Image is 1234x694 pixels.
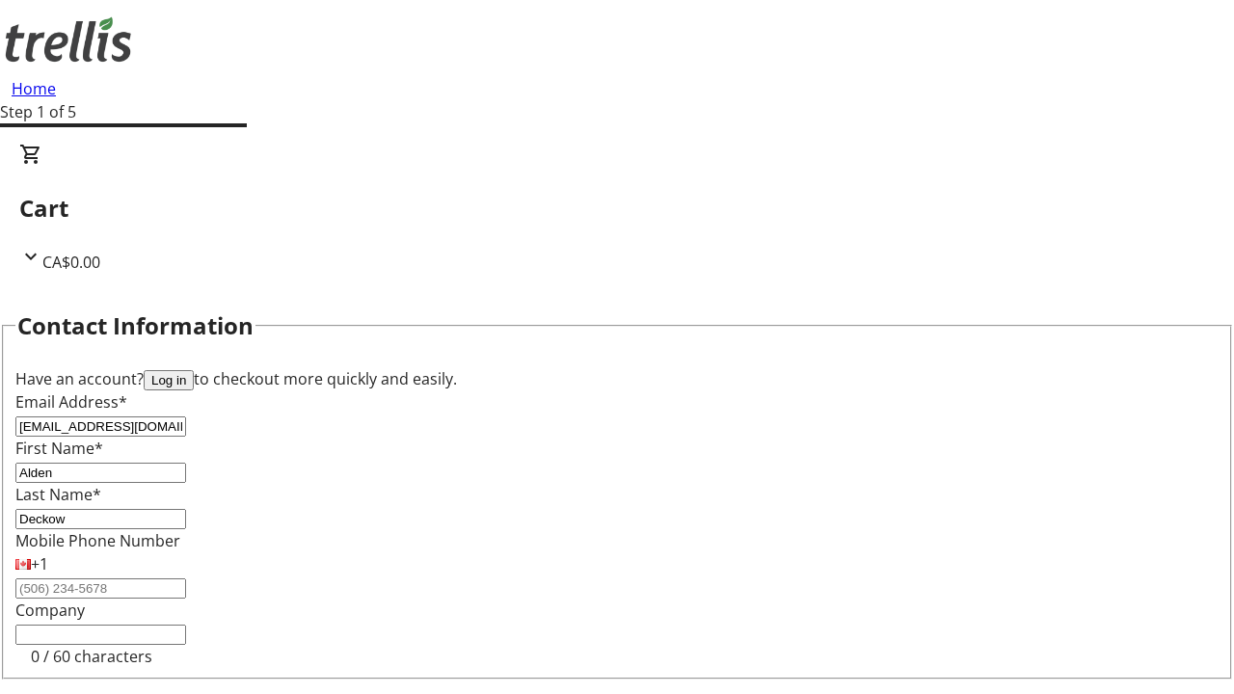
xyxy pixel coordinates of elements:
[17,308,254,343] h2: Contact Information
[42,252,100,273] span: CA$0.00
[19,143,1215,274] div: CartCA$0.00
[19,191,1215,226] h2: Cart
[15,578,186,599] input: (506) 234-5678
[15,438,103,459] label: First Name*
[15,530,180,551] label: Mobile Phone Number
[15,484,101,505] label: Last Name*
[31,646,152,667] tr-character-limit: 0 / 60 characters
[15,367,1219,390] div: Have an account? to checkout more quickly and easily.
[15,600,85,621] label: Company
[15,391,127,413] label: Email Address*
[144,370,194,390] button: Log in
